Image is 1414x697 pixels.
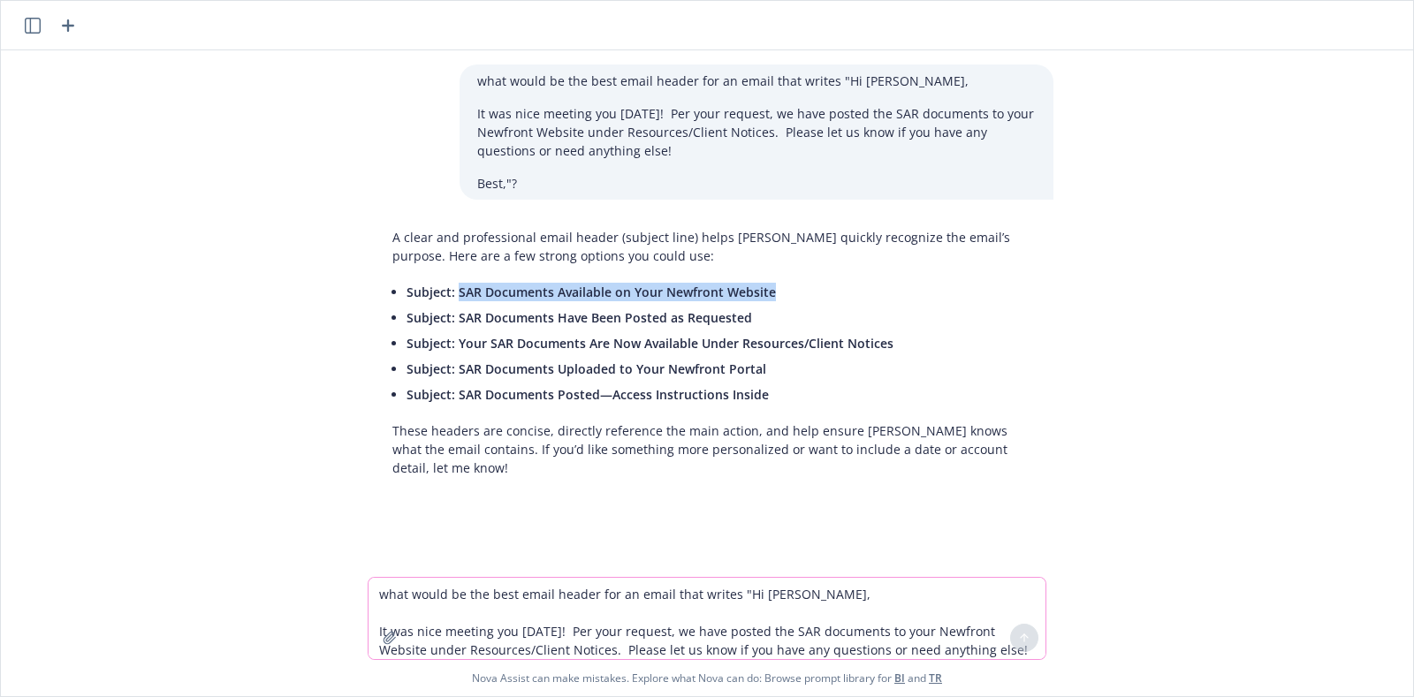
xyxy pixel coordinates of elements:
[472,660,942,696] span: Nova Assist can make mistakes. Explore what Nova can do: Browse prompt library for and
[477,72,1036,90] p: what would be the best email header for an email that writes "Hi [PERSON_NAME],
[477,104,1036,160] p: It was nice meeting you [DATE]! Per your request, we have posted the SAR documents to your Newfro...
[392,421,1036,477] p: These headers are concise, directly reference the main action, and help ensure [PERSON_NAME] know...
[407,335,893,352] span: Subject: Your SAR Documents Are Now Available Under Resources/Client Notices
[477,174,1036,193] p: Best,"?
[894,670,905,686] a: BI
[407,309,752,326] span: Subject: SAR Documents Have Been Posted as Requested
[407,386,769,403] span: Subject: SAR Documents Posted—Access Instructions Inside
[407,284,776,300] span: Subject: SAR Documents Available on Your Newfront Website
[392,228,1036,265] p: A clear and professional email header (subject line) helps [PERSON_NAME] quickly recognize the em...
[407,360,766,377] span: Subject: SAR Documents Uploaded to Your Newfront Portal
[929,670,942,686] a: TR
